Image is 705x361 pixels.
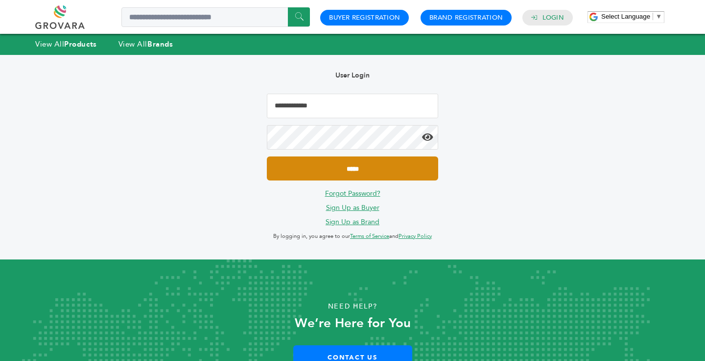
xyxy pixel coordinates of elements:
[329,13,400,22] a: Buyer Registration
[295,314,411,332] strong: We’re Here for You
[267,231,438,242] p: By logging in, you agree to our and
[267,94,438,118] input: Email Address
[326,217,379,227] a: Sign Up as Brand
[147,39,173,49] strong: Brands
[429,13,503,22] a: Brand Registration
[656,13,662,20] span: ▼
[267,125,438,150] input: Password
[399,232,432,240] a: Privacy Policy
[64,39,96,49] strong: Products
[335,71,370,80] b: User Login
[35,299,670,314] p: Need Help?
[601,13,662,20] a: Select Language​
[542,13,564,22] a: Login
[326,203,379,212] a: Sign Up as Buyer
[653,13,653,20] span: ​
[121,7,310,27] input: Search a product or brand...
[118,39,173,49] a: View AllBrands
[35,39,97,49] a: View AllProducts
[350,232,389,240] a: Terms of Service
[601,13,650,20] span: Select Language
[325,189,380,198] a: Forgot Password?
